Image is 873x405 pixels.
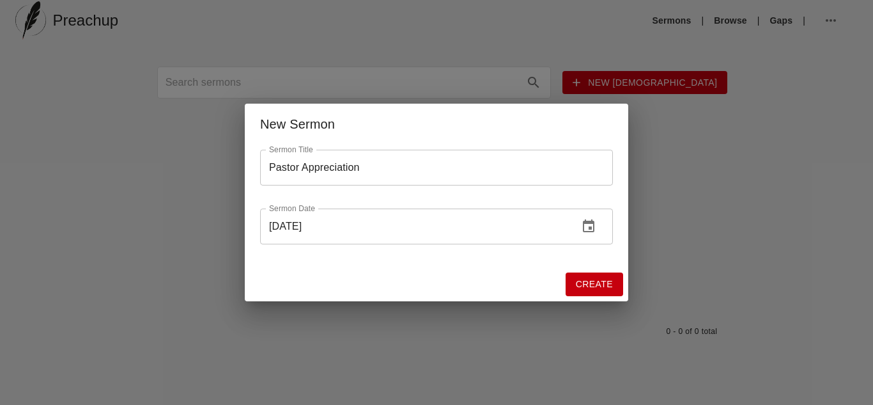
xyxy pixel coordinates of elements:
[260,150,613,186] input: Sermon Title
[260,114,613,134] div: New Sermon
[576,276,613,292] span: Create
[809,341,858,390] iframe: Drift Widget Chat Controller
[573,211,604,242] button: change date
[566,273,623,296] button: Create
